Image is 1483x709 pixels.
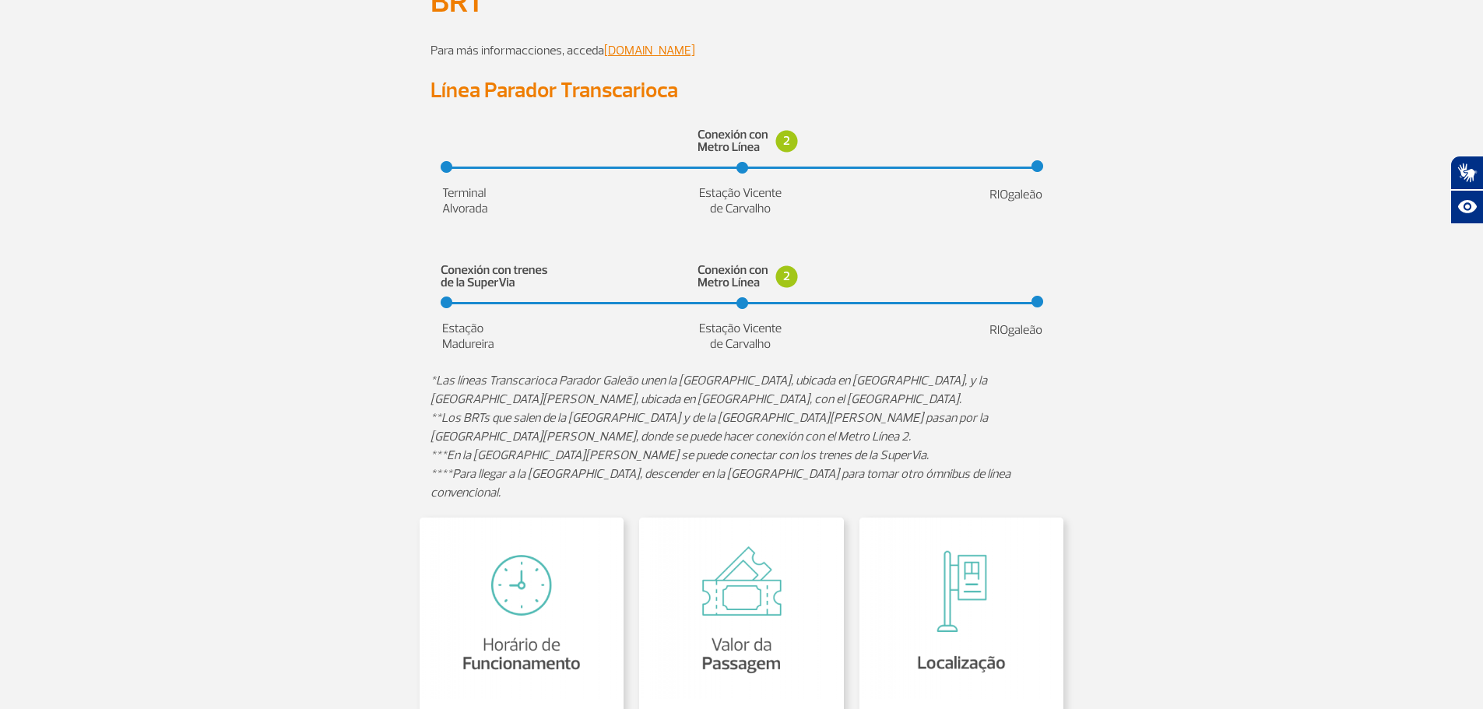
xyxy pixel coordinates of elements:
[1450,156,1483,224] div: Complemento de accesibilidad Hand Talk.
[441,129,1043,217] img: terminal-alvorada-es.png
[604,43,695,58] a: [DOMAIN_NAME]
[859,518,1064,699] img: Estación Galeão Tom Jobim 1 y Estación Galeão Tom Jobim 2
[430,41,1053,60] p: Para más informacciones, acceda
[639,518,844,699] img: Valor del pasaje 4,05
[1450,156,1483,190] button: Traductor de lenguaje de señas abierto.
[430,76,678,104] font: Línea Parador Transcarioca
[1450,190,1483,224] button: Recursos de asistencia abiertos.
[420,518,624,699] img: Horario de Funcionamiento De lunes a domingo, de las 04:00 a las 00:00
[430,373,1010,500] em: *Las líneas Transcarioca Parador Galeão unen la [GEOGRAPHIC_DATA], ubicada en [GEOGRAPHIC_DATA], ...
